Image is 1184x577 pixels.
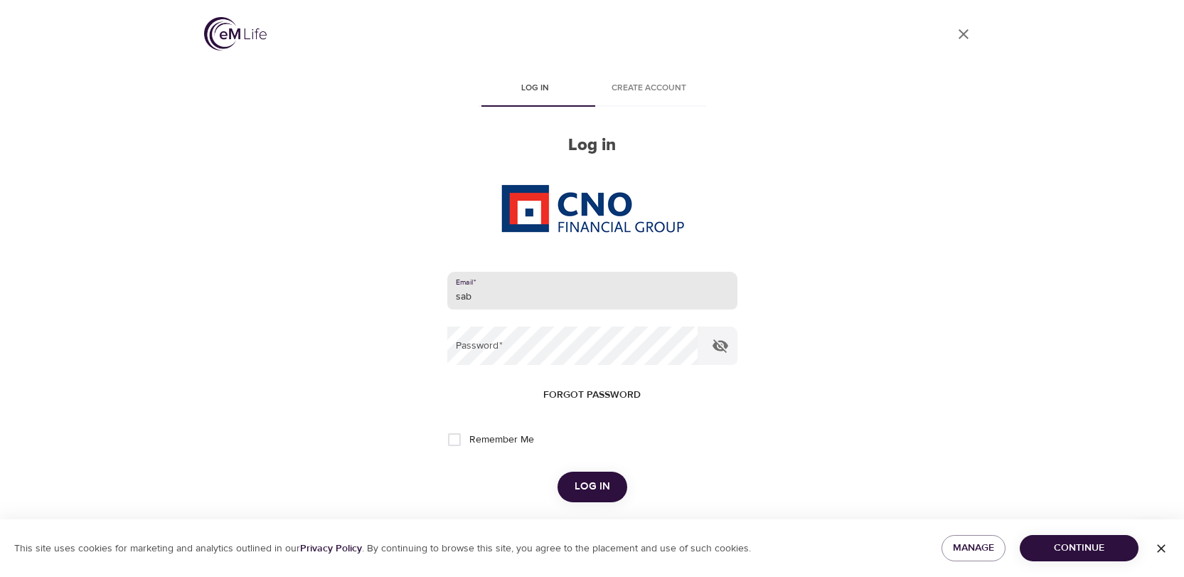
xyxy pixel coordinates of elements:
[1020,535,1138,561] button: Continue
[1031,539,1127,557] span: Continue
[942,535,1006,561] button: Manage
[953,539,994,557] span: Manage
[543,386,641,404] span: Forgot password
[601,81,698,96] span: Create account
[469,433,534,448] span: Remember Me
[501,184,684,233] img: CNO%20logo.png
[487,81,584,96] span: Log in
[447,135,737,156] h2: Log in
[558,472,627,502] button: Log in
[447,73,737,107] div: disabled tabs example
[538,382,646,408] button: Forgot password
[300,542,362,555] a: Privacy Policy
[575,477,610,496] span: Log in
[946,17,981,51] a: close
[204,17,267,51] img: logo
